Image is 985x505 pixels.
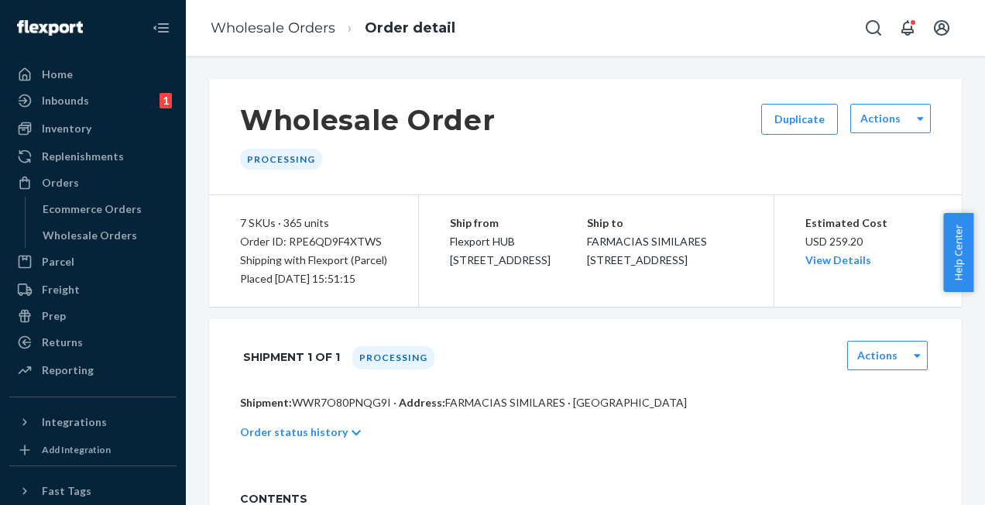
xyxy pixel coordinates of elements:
div: Ecommerce Orders [43,201,142,217]
label: Actions [857,348,897,363]
div: Freight [42,282,80,297]
div: Fast Tags [42,483,91,499]
div: Returns [42,335,83,350]
a: Replenishments [9,144,177,169]
span: Flexport HUB [STREET_ADDRESS] [450,235,551,266]
button: Help Center [943,213,973,292]
p: Estimated Cost [805,214,931,232]
ol: breadcrumbs [198,5,468,51]
p: Ship to [587,214,743,232]
button: Open account menu [926,12,957,43]
button: Integrations [9,410,177,435]
a: Returns [9,330,177,355]
button: Open notifications [892,12,923,43]
h1: Shipment 1 of 1 [243,341,340,373]
div: Orders [42,175,79,191]
a: Orders [9,170,177,195]
div: Placed [DATE] 15:51:15 [240,270,387,288]
a: Inventory [9,116,177,141]
button: Open Search Box [858,12,889,43]
span: FARMACIAS SIMILARES [STREET_ADDRESS] [587,235,707,266]
div: Inventory [42,121,91,136]
div: Processing [240,149,322,170]
div: Wholesale Orders [43,228,137,243]
a: Inbounds1 [9,88,177,113]
div: Integrations [42,414,107,430]
button: Duplicate [761,104,838,135]
a: Reporting [9,358,177,383]
p: Shipping with Flexport (Parcel) [240,251,387,270]
a: Prep [9,304,177,328]
div: Reporting [42,362,94,378]
a: Add Integration [9,441,177,459]
span: Shipment: [240,396,292,409]
div: Prep [42,308,66,324]
a: Freight [9,277,177,302]
p: Order status history [240,424,348,440]
h1: Wholesale Order [240,104,496,136]
p: WWR7O80PNQG9I · FARMACIAS SIMILARES · [GEOGRAPHIC_DATA] [240,395,931,411]
a: Wholesale Orders [35,223,177,248]
div: USD 259.20 [805,214,931,270]
span: Address: [399,396,445,409]
button: Fast Tags [9,479,177,503]
p: Ship from [450,214,587,232]
div: Processing [352,346,434,369]
div: Parcel [42,254,74,270]
a: Order detail [365,19,455,36]
div: 7 SKUs · 365 units [240,214,387,232]
div: Replenishments [42,149,124,164]
label: Actions [860,111,901,126]
a: Wholesale Orders [211,19,335,36]
div: Order ID: RPE6QD9F4XTWS [240,232,387,251]
a: Parcel [9,249,177,274]
a: Home [9,62,177,87]
a: Ecommerce Orders [35,197,177,222]
img: Flexport logo [17,20,83,36]
div: Home [42,67,73,82]
div: 1 [160,93,172,108]
div: Add Integration [42,443,111,456]
a: View Details [805,253,871,266]
div: Inbounds [42,93,89,108]
button: Close Navigation [146,12,177,43]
